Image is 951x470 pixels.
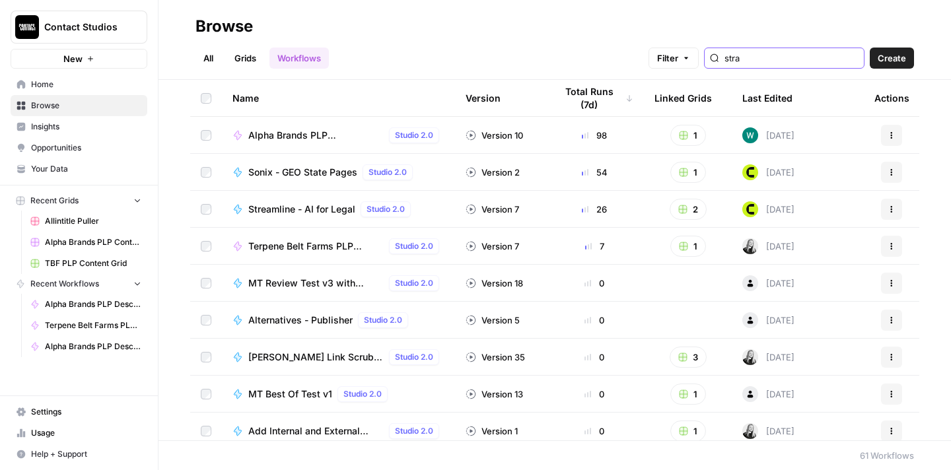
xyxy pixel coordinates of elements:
[555,80,633,116] div: Total Runs (7d)
[742,127,794,143] div: [DATE]
[195,16,253,37] div: Browse
[742,201,794,217] div: [DATE]
[466,277,523,290] div: Version 18
[367,203,405,215] span: Studio 2.0
[24,294,147,315] a: Alpha Brands PLP Descriptions (v2)
[30,278,99,290] span: Recent Workflows
[742,423,758,439] img: ioa2wpdmx8t19ywr585njsibr5hv
[555,314,633,327] div: 0
[742,349,794,365] div: [DATE]
[24,253,147,274] a: TBF PLP Content Grid
[670,162,706,183] button: 1
[31,100,141,112] span: Browse
[45,215,141,227] span: Allintitle Puller
[657,51,678,65] span: Filter
[45,236,141,248] span: Alpha Brands PLP Content Grid
[248,203,355,216] span: Streamline - AI for Legal
[31,79,141,90] span: Home
[670,384,706,405] button: 1
[395,277,433,289] span: Studio 2.0
[248,387,332,401] span: MT Best Of Test v1
[395,351,433,363] span: Studio 2.0
[45,298,141,310] span: Alpha Brands PLP Descriptions (v2)
[466,351,525,364] div: Version 35
[555,424,633,438] div: 0
[395,425,433,437] span: Studio 2.0
[248,351,384,364] span: [PERSON_NAME] Link Scrub Grid
[232,312,444,328] a: Alternatives - PublisherStudio 2.0
[232,201,444,217] a: Streamline - AI for LegalStudio 2.0
[466,166,520,179] div: Version 2
[555,166,633,179] div: 54
[395,240,433,252] span: Studio 2.0
[11,11,147,44] button: Workspace: Contact Studios
[31,427,141,439] span: Usage
[555,129,633,142] div: 98
[232,80,444,116] div: Name
[343,388,382,400] span: Studio 2.0
[31,142,141,154] span: Opportunities
[31,121,141,133] span: Insights
[11,95,147,116] a: Browse
[11,158,147,180] a: Your Data
[232,423,444,439] a: Add Internal and External Links to PageStudio 2.0
[466,203,519,216] div: Version 7
[63,52,83,65] span: New
[248,424,384,438] span: Add Internal and External Links to Page
[232,238,444,254] a: Terpene Belt Farms PLP Descriptions (Text Output v2)Studio 2.0
[364,314,402,326] span: Studio 2.0
[742,80,792,116] div: Last Edited
[11,137,147,158] a: Opportunities
[11,191,147,211] button: Recent Grids
[742,201,758,217] img: 560uyxydqsirns3nghsu4imy0j2c
[860,449,914,462] div: 61 Workflows
[466,129,523,142] div: Version 10
[45,257,141,269] span: TBF PLP Content Grid
[742,386,794,402] div: [DATE]
[649,48,699,69] button: Filter
[248,314,353,327] span: Alternatives - Publisher
[232,386,444,402] a: MT Best Of Test v1Studio 2.0
[30,195,79,207] span: Recent Grids
[11,274,147,294] button: Recent Workflows
[11,74,147,95] a: Home
[555,351,633,364] div: 0
[248,129,384,142] span: Alpha Brands PLP Descriptions (v2)
[227,48,264,69] a: Grids
[466,240,519,253] div: Version 7
[742,127,758,143] img: vaiar9hhcrg879pubqop5lsxqhgw
[248,166,357,179] span: Sonix - GEO State Pages
[11,116,147,137] a: Insights
[874,80,909,116] div: Actions
[232,127,444,143] a: Alpha Brands PLP Descriptions (v2)Studio 2.0
[24,232,147,253] a: Alpha Brands PLP Content Grid
[742,164,794,180] div: [DATE]
[44,20,124,34] span: Contact Studios
[670,125,706,146] button: 1
[466,387,523,401] div: Version 13
[466,314,520,327] div: Version 5
[232,164,444,180] a: Sonix - GEO State PagesStudio 2.0
[742,275,794,291] div: [DATE]
[670,199,707,220] button: 2
[31,406,141,418] span: Settings
[195,48,221,69] a: All
[742,238,758,254] img: ioa2wpdmx8t19ywr585njsibr5hv
[45,341,141,352] span: Alpha Brands PLP Descriptions (v2) LONG TEXT
[742,423,794,439] div: [DATE]
[654,80,712,116] div: Linked Grids
[31,163,141,175] span: Your Data
[555,277,633,290] div: 0
[11,401,147,422] a: Settings
[670,236,706,257] button: 1
[232,275,444,291] a: MT Review Test v3 with AuthorStudio 2.0
[466,424,518,438] div: Version 1
[555,203,633,216] div: 26
[870,48,914,69] button: Create
[248,240,384,253] span: Terpene Belt Farms PLP Descriptions (Text Output v2)
[15,15,39,39] img: Contact Studios Logo
[742,238,794,254] div: [DATE]
[24,211,147,232] a: Allintitle Puller
[11,422,147,444] a: Usage
[670,420,706,442] button: 1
